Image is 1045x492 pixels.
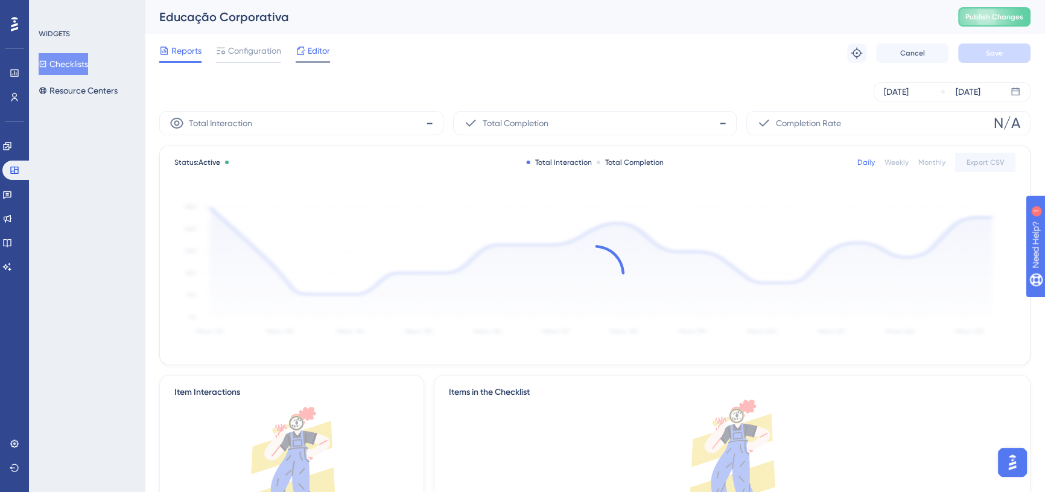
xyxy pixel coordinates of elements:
[171,43,202,58] span: Reports
[967,158,1005,167] span: Export CSV
[885,158,909,167] div: Weekly
[39,80,118,101] button: Resource Centers
[955,153,1015,172] button: Export CSV
[958,7,1031,27] button: Publish Changes
[39,53,88,75] button: Checklists
[159,8,928,25] div: Educação Corporativa
[597,158,664,167] div: Total Completion
[308,43,330,58] span: Editor
[994,113,1020,133] span: N/A
[994,444,1031,481] iframe: UserGuiding AI Assistant Launcher
[857,158,875,167] div: Daily
[228,43,281,58] span: Configuration
[527,158,592,167] div: Total Interaction
[483,116,548,130] span: Total Completion
[449,385,1015,400] div: Items in the Checklist
[39,29,70,39] div: WIDGETS
[174,385,240,400] div: Item Interactions
[900,48,925,58] span: Cancel
[965,12,1023,22] span: Publish Changes
[719,113,726,133] span: -
[958,43,1031,63] button: Save
[876,43,948,63] button: Cancel
[28,3,75,18] span: Need Help?
[776,116,841,130] span: Completion Rate
[189,116,252,130] span: Total Interaction
[986,48,1003,58] span: Save
[199,158,220,167] span: Active
[426,113,433,133] span: -
[884,85,909,99] div: [DATE]
[174,158,220,167] span: Status:
[956,85,980,99] div: [DATE]
[918,158,945,167] div: Monthly
[84,6,87,16] div: 1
